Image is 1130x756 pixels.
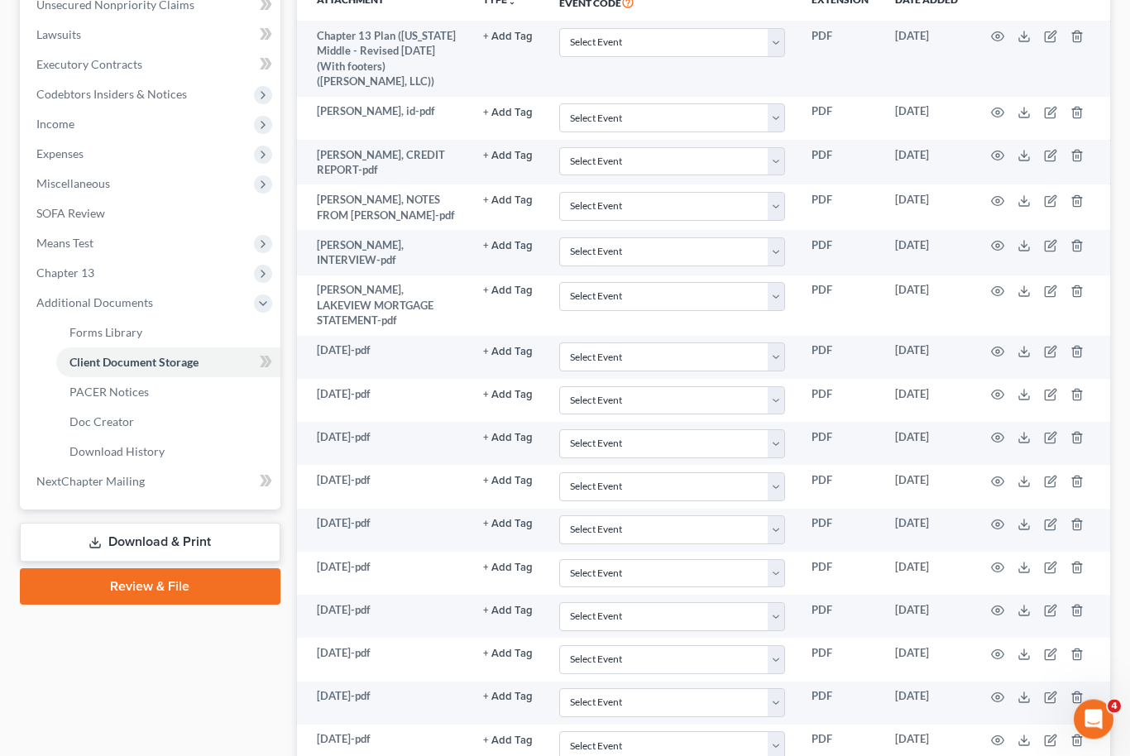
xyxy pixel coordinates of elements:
[798,596,882,639] td: PDF
[483,108,533,119] button: + Add Tag
[483,193,533,208] a: + Add Tag
[882,510,971,553] td: [DATE]
[483,148,533,164] a: + Add Tag
[483,603,533,619] a: + Add Tag
[798,276,882,337] td: PDF
[297,682,470,725] td: [DATE]-pdf
[483,476,533,487] button: + Add Tag
[483,104,533,120] a: + Add Tag
[297,185,470,231] td: [PERSON_NAME], NOTES FROM [PERSON_NAME]-pdf
[483,343,533,359] a: + Add Tag
[297,98,470,141] td: [PERSON_NAME], id-pdf
[483,646,533,662] a: + Add Tag
[798,510,882,553] td: PDF
[798,337,882,380] td: PDF
[882,185,971,231] td: [DATE]
[297,596,470,639] td: [DATE]-pdf
[882,596,971,639] td: [DATE]
[69,326,142,340] span: Forms Library
[297,423,470,466] td: [DATE]-pdf
[882,98,971,141] td: [DATE]
[56,318,280,348] a: Forms Library
[483,732,533,748] a: + Add Tag
[69,356,199,370] span: Client Document Storage
[483,560,533,576] a: + Add Tag
[798,22,882,98] td: PDF
[882,682,971,725] td: [DATE]
[882,337,971,380] td: [DATE]
[23,467,280,497] a: NextChapter Mailing
[798,553,882,596] td: PDF
[483,433,533,444] button: + Add Tag
[483,689,533,705] a: + Add Tag
[483,29,533,45] a: + Add Tag
[798,423,882,466] td: PDF
[297,22,470,98] td: Chapter 13 Plan ([US_STATE] Middle - Revised [DATE] (With footers) ([PERSON_NAME], LLC))
[798,639,882,682] td: PDF
[798,231,882,276] td: PDF
[483,692,533,703] button: + Add Tag
[483,390,533,401] button: + Add Tag
[36,207,105,221] span: SOFA Review
[483,649,533,660] button: + Add Tag
[36,28,81,42] span: Lawsuits
[69,445,165,459] span: Download History
[1108,700,1121,713] span: 4
[483,516,533,532] a: + Add Tag
[483,242,533,252] button: + Add Tag
[56,408,280,438] a: Doc Creator
[297,337,470,380] td: [DATE]-pdf
[297,466,470,509] td: [DATE]-pdf
[483,736,533,747] button: + Add Tag
[56,348,280,378] a: Client Document Storage
[36,266,94,280] span: Chapter 13
[297,276,470,337] td: [PERSON_NAME], LAKEVIEW MORTGAGE STATEMENT-pdf
[36,147,84,161] span: Expenses
[483,283,533,299] a: + Add Tag
[882,380,971,423] td: [DATE]
[483,151,533,162] button: + Add Tag
[483,430,533,446] a: + Add Tag
[297,510,470,553] td: [DATE]-pdf
[483,32,533,43] button: + Add Tag
[882,22,971,98] td: [DATE]
[36,475,145,489] span: NextChapter Mailing
[483,519,533,530] button: + Add Tag
[483,563,533,574] button: + Add Tag
[483,387,533,403] a: + Add Tag
[798,141,882,186] td: PDF
[297,380,470,423] td: [DATE]-pdf
[483,196,533,207] button: + Add Tag
[36,88,187,102] span: Codebtors Insiders & Notices
[69,385,149,400] span: PACER Notices
[483,606,533,617] button: + Add Tag
[483,286,533,297] button: + Add Tag
[1074,700,1113,739] iframe: Intercom live chat
[882,423,971,466] td: [DATE]
[36,296,153,310] span: Additional Documents
[23,50,280,80] a: Executory Contracts
[56,438,280,467] a: Download History
[798,98,882,141] td: PDF
[36,177,110,191] span: Miscellaneous
[36,237,93,251] span: Means Test
[69,415,134,429] span: Doc Creator
[36,58,142,72] span: Executory Contracts
[798,466,882,509] td: PDF
[882,639,971,682] td: [DATE]
[23,199,280,229] a: SOFA Review
[297,141,470,186] td: [PERSON_NAME], CREDIT REPORT-pdf
[483,347,533,358] button: + Add Tag
[882,553,971,596] td: [DATE]
[23,21,280,50] a: Lawsuits
[882,231,971,276] td: [DATE]
[297,639,470,682] td: [DATE]-pdf
[798,682,882,725] td: PDF
[56,378,280,408] a: PACER Notices
[882,466,971,509] td: [DATE]
[483,238,533,254] a: + Add Tag
[36,117,74,132] span: Income
[297,231,470,276] td: [PERSON_NAME], INTERVIEW-pdf
[20,569,280,605] a: Review & File
[798,380,882,423] td: PDF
